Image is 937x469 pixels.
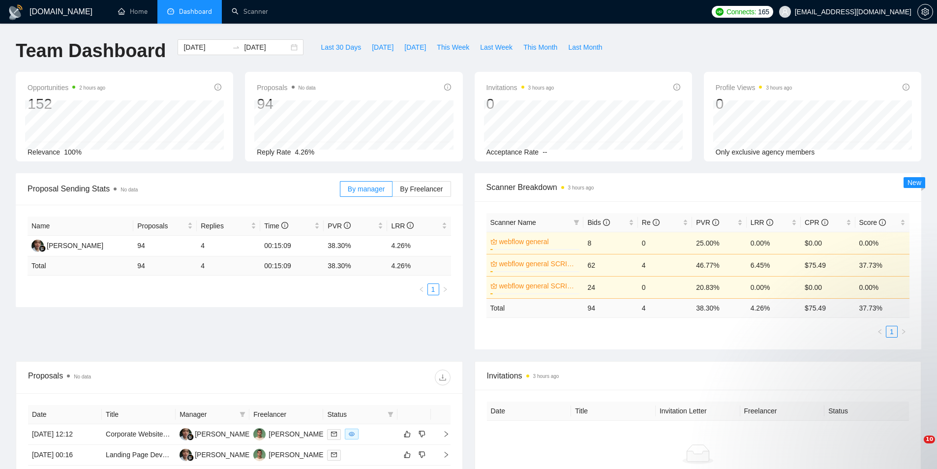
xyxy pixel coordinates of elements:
[400,185,443,193] span: By Freelancer
[28,94,105,113] div: 152
[187,434,194,440] img: gigradar-bm.png
[486,82,554,94] span: Invitations
[428,284,439,295] a: 1
[638,298,692,317] td: 4
[435,431,450,438] span: right
[673,84,680,91] span: info-circle
[766,219,773,226] span: info-circle
[404,451,411,459] span: like
[260,256,324,276] td: 00:15:09
[331,431,337,437] span: mail
[437,42,469,53] span: This Week
[716,148,815,156] span: Only exclusive agency members
[416,283,427,295] button: left
[328,222,351,230] span: PVR
[855,232,909,254] td: 0.00%
[214,84,221,91] span: info-circle
[348,185,385,193] span: By manager
[388,411,393,417] span: filter
[391,222,414,230] span: LRR
[257,82,315,94] span: Proposals
[696,219,719,226] span: PVR
[299,85,316,91] span: No data
[349,431,355,437] span: eye
[324,236,387,256] td: 38.30%
[499,281,578,291] a: webflow general SCRIPT TEST V2
[523,42,557,53] span: This Month
[195,429,251,439] div: [PERSON_NAME]
[904,436,927,459] iframe: Intercom live chat
[244,42,289,53] input: End date
[257,148,291,156] span: Reply Rate
[480,42,513,53] span: Last Week
[180,430,251,438] a: JR[PERSON_NAME]
[102,445,176,466] td: Landing Page Developer (Low-Code + CSS)
[486,94,554,113] div: 0
[563,39,607,55] button: Last Month
[133,236,197,256] td: 94
[518,39,563,55] button: This Month
[583,276,637,298] td: 24
[201,220,249,231] span: Replies
[419,451,425,459] span: dislike
[587,219,609,226] span: Bids
[692,298,746,317] td: 38.30 %
[179,7,212,16] span: Dashboard
[533,374,559,379] time: 3 hours ago
[859,219,886,226] span: Score
[121,187,138,192] span: No data
[64,148,82,156] span: 100%
[167,8,174,15] span: dashboard
[253,450,325,458] a: MS[PERSON_NAME]
[118,7,148,16] a: homeHome
[543,148,547,156] span: --
[240,411,245,417] span: filter
[28,370,239,385] div: Proposals
[416,428,428,440] button: dislike
[31,241,103,249] a: JR[PERSON_NAME]
[197,256,260,276] td: 4
[269,429,325,439] div: [PERSON_NAME]
[180,450,251,458] a: JR[PERSON_NAME]
[28,148,60,156] span: Relevance
[315,39,366,55] button: Last 30 Days
[712,219,719,226] span: info-circle
[903,84,909,91] span: info-circle
[401,449,413,461] button: like
[28,82,105,94] span: Opportunities
[180,449,192,461] img: JR
[407,222,414,229] span: info-circle
[490,238,497,245] span: crown
[372,42,393,53] span: [DATE]
[197,217,260,236] th: Replies
[386,407,395,422] span: filter
[28,217,133,236] th: Name
[419,286,424,292] span: left
[439,283,451,295] li: Next Page
[490,219,536,226] span: Scanner Name
[295,148,315,156] span: 4.26%
[653,219,660,226] span: info-circle
[253,428,266,440] img: MS
[39,245,46,252] img: gigradar-bm.png
[692,276,746,298] td: 20.83%
[232,7,268,16] a: searchScanner
[28,183,340,195] span: Proposal Sending Stats
[442,286,448,292] span: right
[269,449,325,460] div: [PERSON_NAME]
[106,451,242,459] a: Landing Page Developer (Low-Code + CSS)
[758,6,769,17] span: 165
[879,219,886,226] span: info-circle
[106,430,211,438] a: Corporate Website for a M&A Firm
[253,430,325,438] a: MS[PERSON_NAME]
[475,39,518,55] button: Last Week
[568,42,602,53] span: Last Month
[638,276,692,298] td: 0
[28,445,102,466] td: [DATE] 00:16
[133,217,197,236] th: Proposals
[571,402,656,421] th: Title
[740,402,825,421] th: Freelancer
[47,240,103,251] div: [PERSON_NAME]
[416,283,427,295] li: Previous Page
[924,436,935,443] span: 10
